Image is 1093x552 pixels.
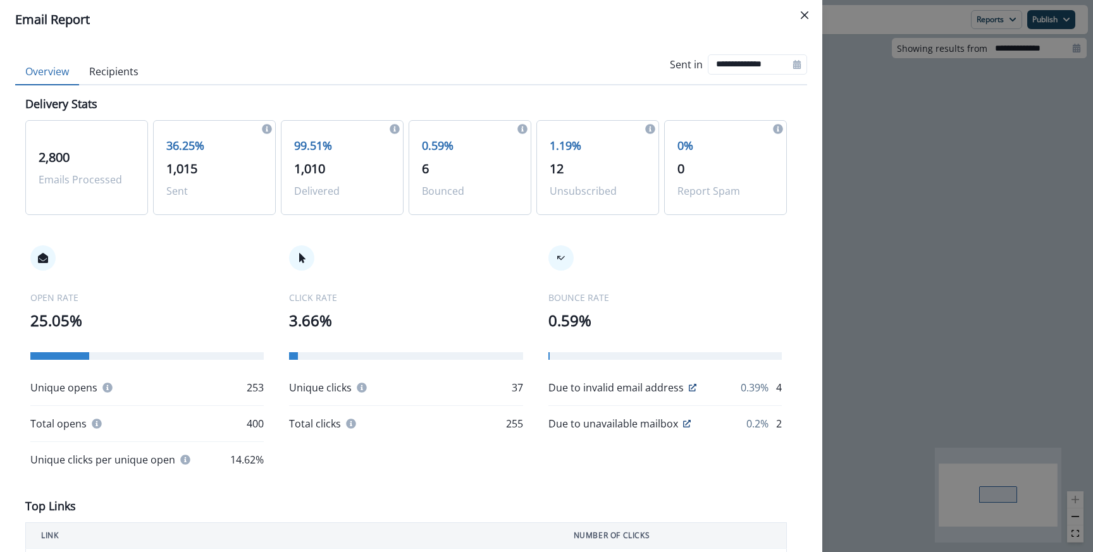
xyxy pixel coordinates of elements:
span: 12 [550,160,564,177]
p: 1.19% [550,137,646,154]
p: 4 [776,380,782,395]
p: Delivered [294,183,390,199]
p: Total clicks [289,416,341,431]
p: 0% [677,137,774,154]
p: Bounced [422,183,518,199]
p: 37 [512,380,523,395]
p: 36.25% [166,137,262,154]
p: Emails Processed [39,172,135,187]
button: Overview [15,59,79,85]
p: 3.66% [289,309,522,332]
p: Top Links [25,498,76,515]
p: 14.62% [230,452,264,467]
p: Report Spam [677,183,774,199]
th: NUMBER OF CLICKS [559,523,787,549]
p: CLICK RATE [289,291,522,304]
p: Unique clicks per unique open [30,452,175,467]
span: 6 [422,160,429,177]
p: 0.59% [422,137,518,154]
p: Unsubscribed [550,183,646,199]
p: OPEN RATE [30,291,264,304]
span: 0 [677,160,684,177]
p: Unique clicks [289,380,352,395]
p: BOUNCE RATE [548,291,782,304]
div: Email Report [15,10,807,29]
p: Due to unavailable mailbox [548,416,678,431]
span: 1,010 [294,160,325,177]
p: Sent [166,183,262,199]
span: 2,800 [39,149,70,166]
p: Total opens [30,416,87,431]
p: 255 [506,416,523,431]
p: 253 [247,380,264,395]
th: LINK [26,523,559,549]
p: Delivery Stats [25,95,97,113]
p: 400 [247,416,264,431]
p: 25.05% [30,309,264,332]
p: Sent in [670,57,703,72]
p: 0.59% [548,309,782,332]
p: Due to invalid email address [548,380,684,395]
button: Close [794,5,815,25]
p: 99.51% [294,137,390,154]
p: 2 [776,416,782,431]
p: 0.2% [746,416,769,431]
span: 1,015 [166,160,197,177]
p: Unique opens [30,380,97,395]
button: Recipients [79,59,149,85]
p: 0.39% [741,380,769,395]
